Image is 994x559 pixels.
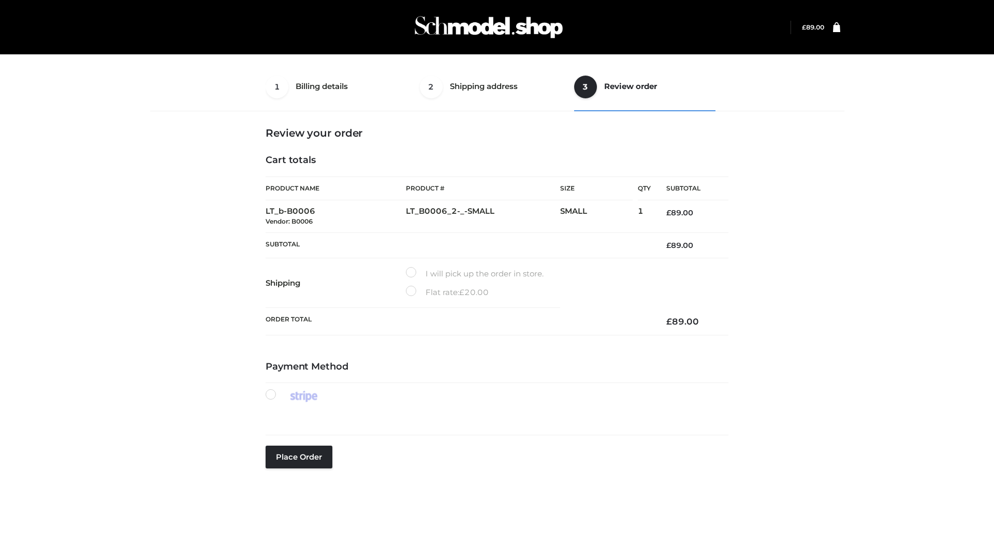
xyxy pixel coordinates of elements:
bdi: 89.00 [666,316,699,327]
span: £ [666,208,671,217]
span: £ [459,287,464,297]
h4: Payment Method [266,361,728,373]
button: Place order [266,446,332,468]
h4: Cart totals [266,155,728,166]
th: Product Name [266,176,406,200]
td: 1 [638,200,651,233]
td: LT_b-B0006 [266,200,406,233]
label: Flat rate: [406,286,489,299]
th: Qty [638,176,651,200]
bdi: 89.00 [802,23,824,31]
th: Shipping [266,258,406,308]
th: Size [560,177,633,200]
th: Subtotal [651,177,728,200]
td: SMALL [560,200,638,233]
h3: Review your order [266,127,728,139]
bdi: 89.00 [666,241,693,250]
span: £ [802,23,806,31]
bdi: 89.00 [666,208,693,217]
th: Order Total [266,308,651,335]
label: I will pick up the order in store. [406,267,544,281]
bdi: 20.00 [459,287,489,297]
span: £ [666,241,671,250]
img: Schmodel Admin 964 [411,7,566,48]
th: Product # [406,176,560,200]
th: Subtotal [266,232,651,258]
td: LT_B0006_2-_-SMALL [406,200,560,233]
span: £ [666,316,672,327]
a: £89.00 [802,23,824,31]
small: Vendor: B0006 [266,217,313,225]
